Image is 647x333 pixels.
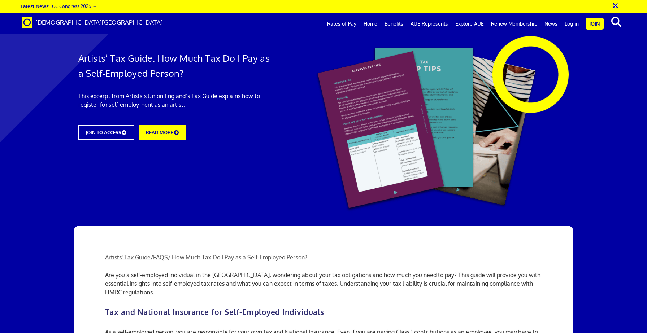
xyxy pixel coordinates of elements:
[78,51,277,81] h1: Artists’ Tax Guide: How Much Tax Do I Pay as a Self-Employed Person?
[105,271,542,297] p: Are you a self-employed individual in the [GEOGRAPHIC_DATA], wondering about your tax obligations...
[78,92,277,109] p: This excerpt from Artists’s Union England’s Tax Guide explains how to register for self-employmen...
[586,18,604,30] a: Join
[16,13,168,31] a: Brand [DEMOGRAPHIC_DATA][GEOGRAPHIC_DATA]
[35,18,163,26] span: [DEMOGRAPHIC_DATA][GEOGRAPHIC_DATA]
[139,125,186,140] a: READ MORE
[381,15,407,33] a: Benefits
[360,15,381,33] a: Home
[487,15,541,33] a: Renew Membership
[407,15,452,33] a: AUE Represents
[561,15,582,33] a: Log in
[21,3,49,9] strong: Latest News:
[21,3,97,9] a: Latest News:TUC Congress 2025 →
[78,125,134,140] a: JOIN TO ACCESS
[541,15,561,33] a: News
[105,254,307,261] span: / / How Much Tax Do I Pay as a Self-Employed Person?
[452,15,487,33] a: Explore AUE
[105,254,151,261] a: Artists' Tax Guide
[605,14,627,30] button: search
[105,308,542,316] h2: Tax and National Insurance for Self-Employed Individuals
[323,15,360,33] a: Rates of Pay
[153,254,168,261] a: FAQS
